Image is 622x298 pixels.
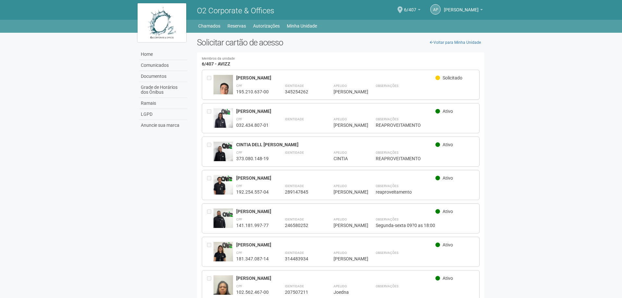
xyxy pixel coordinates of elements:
[213,75,233,101] img: user.jpg
[334,89,360,95] div: [PERSON_NAME]
[334,156,360,161] div: CINTIA
[236,108,436,114] div: [PERSON_NAME]
[236,284,242,288] strong: CPF
[376,151,398,154] strong: Observações
[285,251,304,255] strong: Identidade
[236,256,269,262] div: 181.347.087-14
[376,122,475,128] div: REAPROVEITAMENTO
[236,184,242,188] strong: CPF
[443,109,453,114] span: Ativo
[404,1,416,12] span: 6/407
[285,151,304,154] strong: Identidade
[236,218,242,221] strong: CPF
[236,142,436,148] div: CINTIA DELL [PERSON_NAME]
[334,289,360,295] div: Joedna
[207,75,213,95] div: Entre em contato com a Aministração para solicitar o cancelamento ou 2a via
[334,256,360,262] div: [PERSON_NAME]
[334,189,360,195] div: [PERSON_NAME]
[444,8,483,13] a: [PERSON_NAME]
[213,209,233,228] img: user.jpg
[236,209,436,214] div: [PERSON_NAME]
[376,84,398,88] strong: Observações
[376,284,398,288] strong: Observações
[138,3,186,42] img: logo.jpg
[236,75,436,81] div: [PERSON_NAME]
[236,89,269,95] div: 195.210.637-00
[285,256,317,262] div: 314483934
[426,38,484,47] a: Voltar para Minha Unidade
[139,49,187,60] a: Home
[285,184,304,188] strong: Identidade
[285,117,304,121] strong: Identidade
[334,84,347,88] strong: Apelido
[376,156,475,161] div: REAPROVEITAMENTO
[207,242,213,262] div: Entre em contato com a Aministração para solicitar o cancelamento ou 2a via
[236,222,269,228] div: 141.181.997-77
[236,175,436,181] div: [PERSON_NAME]
[376,117,398,121] strong: Observações
[285,84,304,88] strong: Identidade
[236,122,269,128] div: 032.434.807-01
[285,289,317,295] div: 207507211
[139,120,187,131] a: Anuncie sua marca
[443,75,462,80] span: Solicitado
[236,251,242,255] strong: CPF
[443,242,453,247] span: Ativo
[236,189,269,195] div: 192.254.557-04
[334,184,347,188] strong: Apelido
[236,275,436,281] div: [PERSON_NAME]
[227,21,246,30] a: Reservas
[334,122,360,128] div: [PERSON_NAME]
[430,4,441,15] a: AP
[207,142,213,161] div: Entre em contato com a Aministração para solicitar o cancelamento ou 2a via
[213,142,233,161] img: user.jpg
[285,218,304,221] strong: Identidade
[236,289,269,295] div: 102.562.467-00
[376,218,398,221] strong: Observações
[213,175,233,195] img: user.jpg
[334,251,347,255] strong: Apelido
[236,242,436,248] div: [PERSON_NAME]
[285,189,317,195] div: 289147845
[202,57,480,61] small: Membros da unidade
[213,108,233,128] img: user.jpg
[376,251,398,255] strong: Observações
[376,222,475,228] div: Segunda-sexta 09?0 as 18:00
[207,275,213,295] div: Entre em contato com a Aministração para solicitar o cancelamento ou 2a via
[207,175,213,195] div: Entre em contato com a Aministração para solicitar o cancelamento ou 2a via
[236,156,269,161] div: 373.080.148-19
[404,8,421,13] a: 6/407
[285,284,304,288] strong: Identidade
[443,209,453,214] span: Ativo
[443,142,453,147] span: Ativo
[287,21,317,30] a: Minha Unidade
[236,84,242,88] strong: CPF
[202,57,480,66] h4: 6/407 - AVIZZ
[207,108,213,128] div: Entre em contato com a Aministração para solicitar o cancelamento ou 2a via
[253,21,280,30] a: Autorizações
[376,189,475,195] div: reaproveitamento
[285,89,317,95] div: 345254262
[139,109,187,120] a: LGPD
[334,151,347,154] strong: Apelido
[236,117,242,121] strong: CPF
[285,222,317,228] div: 246580252
[334,284,347,288] strong: Apelido
[376,184,398,188] strong: Observações
[334,218,347,221] strong: Apelido
[443,276,453,281] span: Ativo
[236,151,242,154] strong: CPF
[444,1,479,12] span: Ana Paula
[197,38,485,47] h2: Solicitar cartão de acesso
[443,175,453,181] span: Ativo
[197,6,274,15] span: O2 Corporate & Offices
[207,209,213,228] div: Entre em contato com a Aministração para solicitar o cancelamento ou 2a via
[334,222,360,228] div: [PERSON_NAME]
[139,71,187,82] a: Documentos
[139,82,187,98] a: Grade de Horários dos Ônibus
[213,242,233,261] img: user.jpg
[139,98,187,109] a: Ramais
[334,117,347,121] strong: Apelido
[139,60,187,71] a: Comunicados
[198,21,220,30] a: Chamados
